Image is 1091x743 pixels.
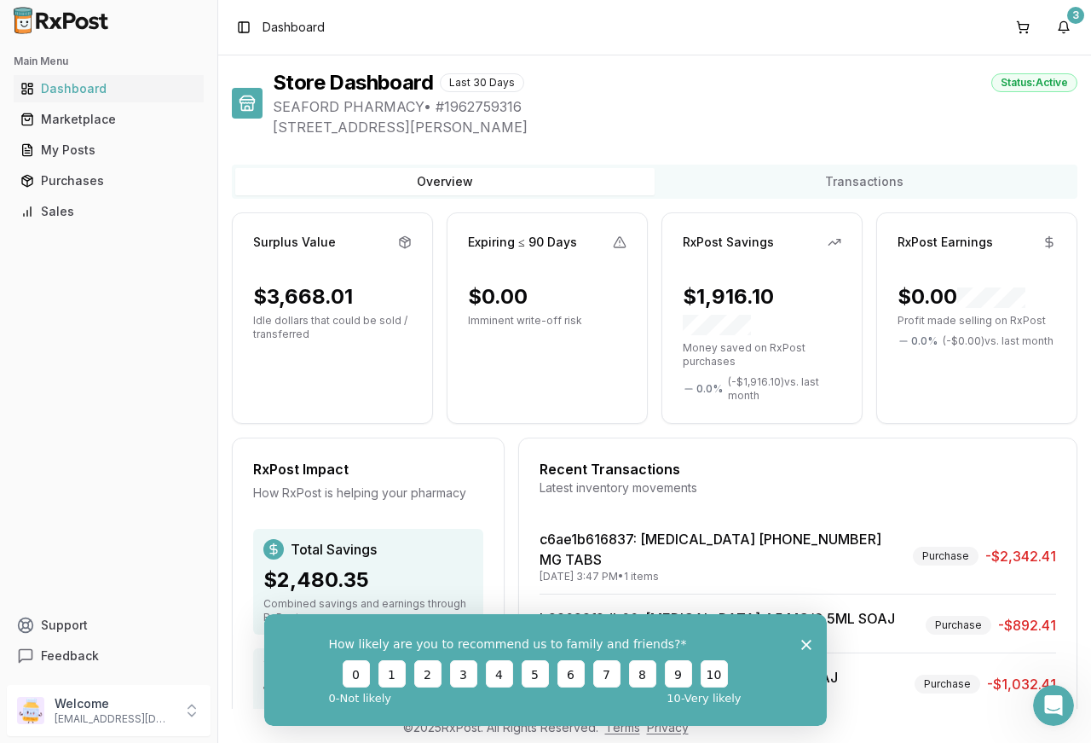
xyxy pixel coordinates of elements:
[987,674,1056,694] span: -$1,032.41
[605,720,640,734] a: Terms
[263,679,473,703] div: 1
[7,167,211,194] button: Purchases
[943,334,1053,348] span: ( - $0.00 ) vs. last month
[683,234,774,251] div: RxPost Savings
[14,165,204,196] a: Purchases
[440,73,524,92] div: Last 30 Days
[253,485,483,502] div: How RxPost is helping your pharmacy
[1033,685,1074,726] iframe: Intercom live chat
[991,73,1077,92] div: Status: Active
[540,479,1056,496] div: Latest inventory movements
[7,136,211,164] button: My Posts
[235,168,655,195] button: Overview
[263,19,325,36] nav: breadcrumb
[253,459,483,479] div: RxPost Impact
[273,69,433,96] h1: Store Dashboard
[911,334,938,348] span: 0.0 %
[17,697,44,724] img: User avatar
[263,706,473,720] div: Last 30 Days
[913,547,978,566] div: Purchase
[20,80,197,97] div: Dashboard
[14,135,204,165] a: My Posts
[915,675,980,694] div: Purchase
[273,96,1077,117] span: SEAFORD PHARMACY • # 1962759316
[14,196,204,227] a: Sales
[926,616,991,635] div: Purchase
[7,106,211,133] button: Marketplace
[264,614,827,726] iframe: Survey from RxPost
[20,111,197,128] div: Marketplace
[1067,7,1084,24] div: 3
[14,55,204,68] h2: Main Menu
[985,546,1056,566] span: -$2,342.41
[540,570,906,583] div: [DATE] 3:47 PM • 1 items
[728,375,841,403] span: ( - $1,916.10 ) vs. last month
[655,168,1074,195] button: Transactions
[20,172,197,189] div: Purchases
[20,142,197,159] div: My Posts
[14,104,204,135] a: Marketplace
[253,314,412,341] p: Idle dollars that could be sold / transferred
[55,712,173,726] p: [EMAIL_ADDRESS][DOMAIN_NAME]
[253,283,353,311] div: $3,668.01
[263,566,473,594] div: $2,480.35
[683,341,841,369] p: Money saved on RxPost purchases
[7,7,116,34] img: RxPost Logo
[7,610,211,641] button: Support
[14,73,204,104] a: Dashboard
[468,314,626,328] p: Imminent write-off risk
[1050,14,1077,41] button: 3
[898,234,993,251] div: RxPost Earnings
[696,382,723,396] span: 0.0 %
[273,117,1077,137] span: [STREET_ADDRESS][PERSON_NAME]
[263,597,473,624] div: Combined savings and earnings through RxPost
[20,203,197,220] div: Sales
[55,695,173,712] p: Welcome
[41,647,99,665] span: Feedback
[540,531,881,568] a: c6ae1b616837: [MEDICAL_DATA] [PHONE_NUMBER] MG TABS
[540,610,895,627] a: b23623f2db66: [MEDICAL_DATA] 4.5 MG/0.5ML SOAJ
[468,234,577,251] div: Expiring ≤ 90 Days
[683,283,841,338] div: $1,916.10
[468,283,528,311] div: $0.00
[253,234,336,251] div: Surplus Value
[647,720,689,734] a: Privacy
[7,75,211,102] button: Dashboard
[998,615,1056,636] span: -$892.41
[898,314,1056,328] p: Profit made selling on RxPost
[898,283,1025,311] div: $0.00
[291,539,377,560] span: Total Savings
[263,19,325,36] span: Dashboard
[540,459,1056,479] div: Recent Transactions
[7,641,211,671] button: Feedback
[7,198,211,225] button: Sales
